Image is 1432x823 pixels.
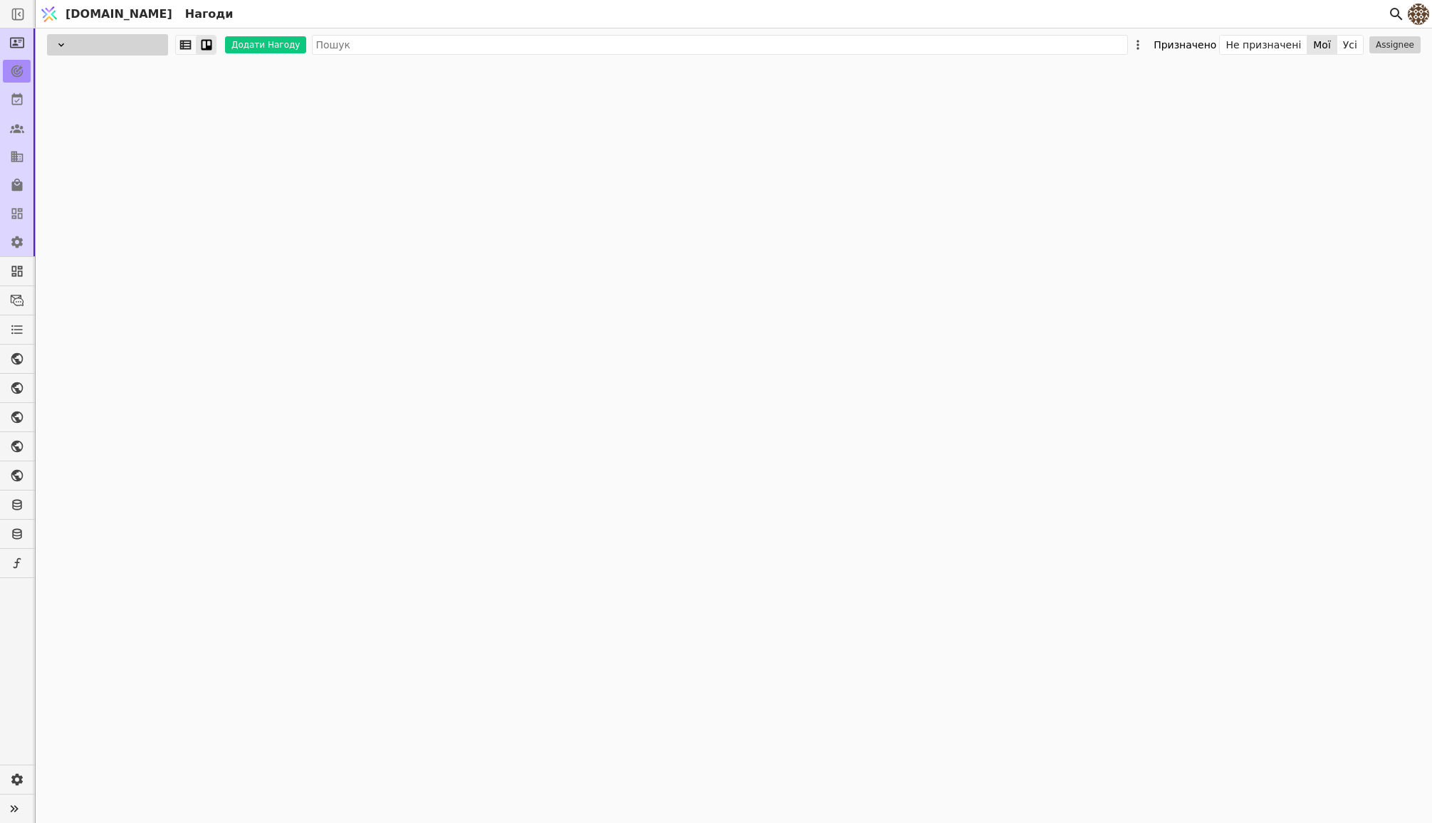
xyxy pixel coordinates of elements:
[179,6,234,23] h2: Нагоди
[36,1,179,28] a: [DOMAIN_NAME]
[225,36,306,53] button: Додати Нагоду
[216,36,306,53] a: Додати Нагоду
[1408,4,1429,25] img: 4183bec8f641d0a1985368f79f6ed469
[312,35,1128,55] input: Пошук
[1154,35,1216,55] div: Призначено
[1307,35,1337,55] button: Мої
[1220,35,1307,55] button: Не призначені
[1337,35,1363,55] button: Усі
[1369,36,1421,53] button: Assignee
[66,6,172,23] span: [DOMAIN_NAME]
[38,1,60,28] img: Logo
